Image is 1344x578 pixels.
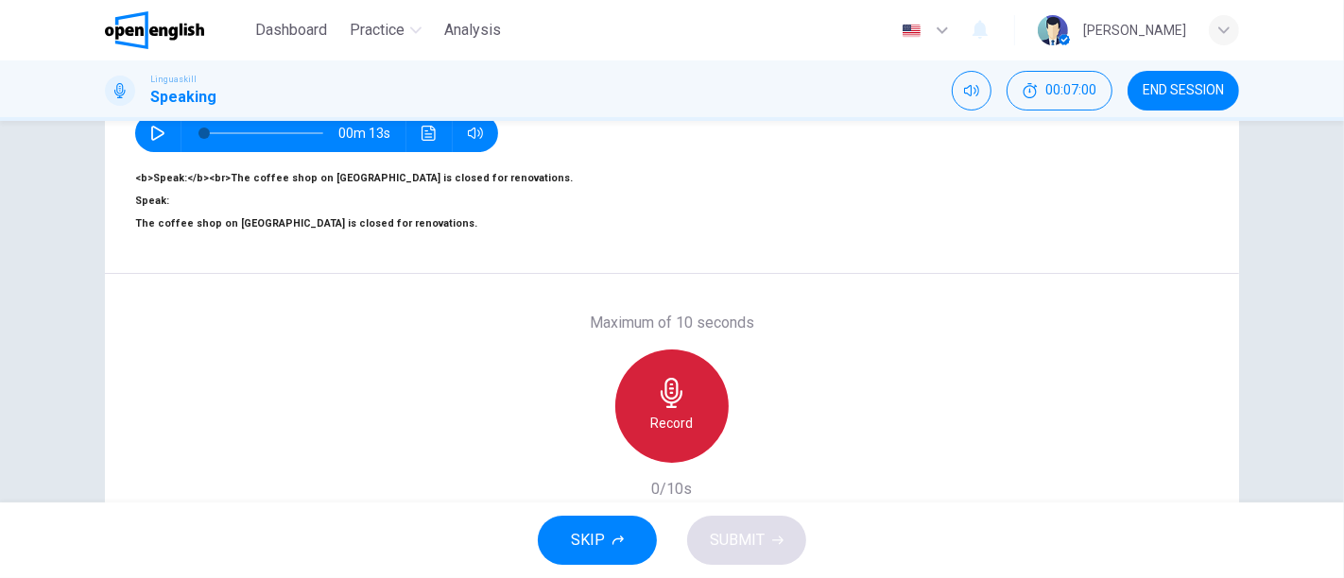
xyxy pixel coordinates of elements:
span: Linguaskill [150,73,197,86]
button: END SESSION [1128,71,1239,110]
button: Click to see the audio transcription [414,114,444,152]
b: Speak: [135,195,169,207]
img: Profile picture [1038,15,1068,45]
span: <b>Speak:</b><br>The coffee shop on [GEOGRAPHIC_DATA] is closed for renovations. [135,172,573,184]
div: Hide [1007,71,1112,110]
button: Analysis [437,13,508,47]
div: [PERSON_NAME] [1083,19,1186,42]
h6: Maximum of 10 seconds [590,312,754,334]
button: 00:07:00 [1007,71,1112,110]
span: The coffee shop on [GEOGRAPHIC_DATA] is closed for renovations. [135,195,477,229]
span: Practice [350,19,405,42]
h1: Speaking [150,86,216,109]
span: 00m 13s [338,114,405,152]
span: Analysis [444,19,501,42]
img: en [900,24,923,38]
span: Dashboard [255,19,327,42]
span: SKIP [571,527,605,553]
img: OpenEnglish logo [105,11,204,49]
div: Mute [952,71,991,110]
span: END SESSION [1143,83,1224,98]
span: 00:07:00 [1045,83,1096,98]
h6: 0/10s [652,478,693,501]
button: Record [615,349,729,463]
button: Dashboard [248,13,335,47]
h6: Record [651,412,694,434]
button: SKIP [538,516,657,565]
a: OpenEnglish logo [105,11,248,49]
button: Practice [342,13,429,47]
